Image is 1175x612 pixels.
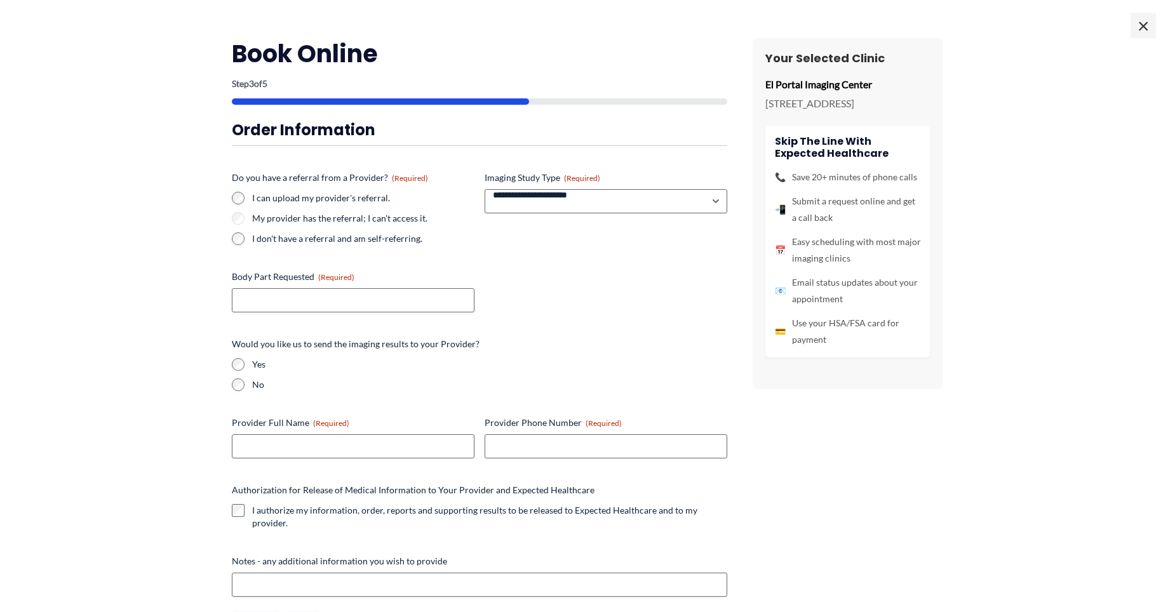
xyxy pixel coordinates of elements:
label: Yes [252,358,727,371]
label: Provider Full Name [232,416,474,429]
span: 📞 [775,169,786,185]
h3: Your Selected Clinic [765,51,930,65]
span: × [1131,13,1156,38]
li: Submit a request online and get a call back [775,193,921,226]
h4: Skip the line with Expected Healthcare [775,135,921,159]
h2: Book Online [232,38,727,69]
li: Easy scheduling with most major imaging clinics [775,234,921,267]
label: I can upload my provider's referral. [252,192,474,204]
span: 💳 [775,323,786,340]
li: Save 20+ minutes of phone calls [775,169,921,185]
label: Provider Phone Number [485,416,727,429]
span: 📧 [775,283,786,299]
label: No [252,378,727,391]
label: I don't have a referral and am self-referring. [252,232,474,245]
label: Body Part Requested [232,270,474,283]
label: I authorize my information, order, reports and supporting results to be released to Expected Heal... [252,504,727,529]
span: (Required) [392,173,428,183]
legend: Do you have a referral from a Provider? [232,171,428,184]
span: 📲 [775,201,786,218]
span: (Required) [318,272,354,282]
label: Notes - any additional information you wish to provide [232,555,727,568]
span: (Required) [564,173,600,183]
label: My provider has the referral; I can't access it. [252,212,474,225]
h3: Order Information [232,120,727,140]
p: Step of [232,79,727,88]
p: [STREET_ADDRESS] [765,94,930,113]
span: (Required) [586,418,622,428]
p: El Portal Imaging Center [765,75,930,94]
li: Email status updates about your appointment [775,274,921,307]
span: 3 [249,78,254,89]
span: 📅 [775,242,786,258]
legend: Authorization for Release of Medical Information to Your Provider and Expected Healthcare [232,484,594,496]
li: Use your HSA/FSA card for payment [775,315,921,348]
span: 5 [262,78,267,89]
legend: Would you like us to send the imaging results to your Provider? [232,338,480,350]
span: (Required) [313,418,349,428]
label: Imaging Study Type [485,171,727,184]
